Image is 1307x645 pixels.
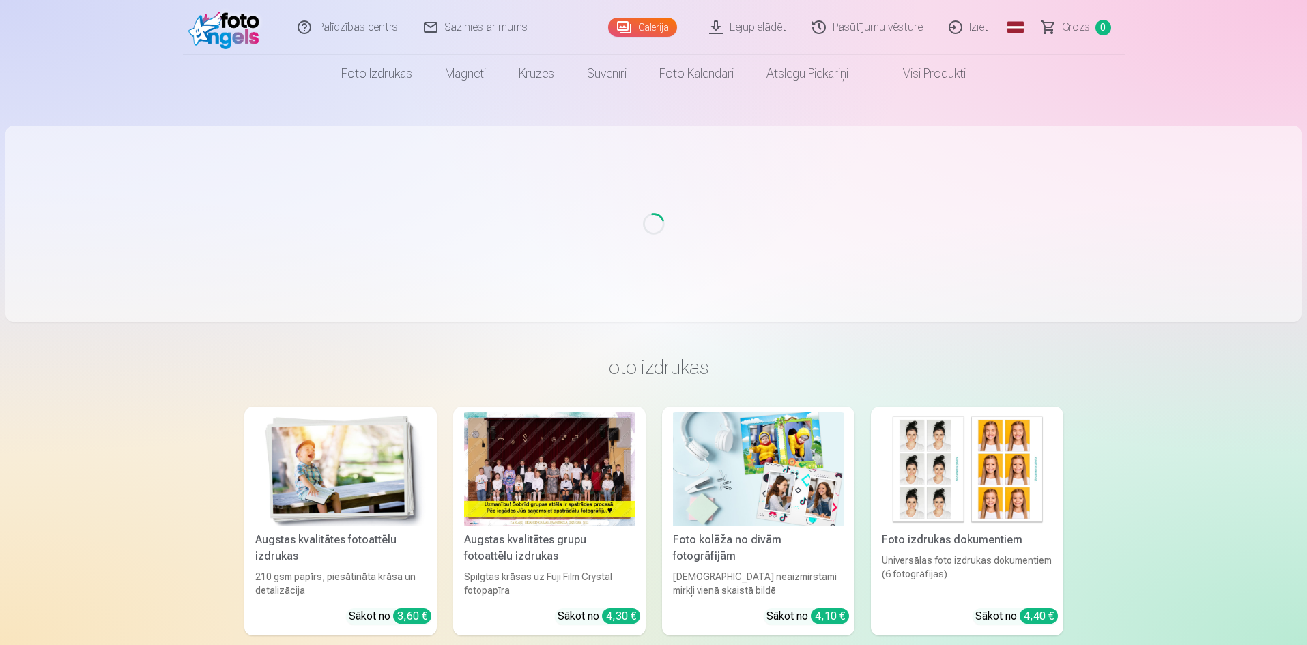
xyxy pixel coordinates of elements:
div: Sākot no [766,608,849,625]
a: Augstas kvalitātes grupu fotoattēlu izdrukasSpilgtas krāsas uz Fuji Film Crystal fotopapīraSākot ... [453,407,646,635]
div: Sākot no [975,608,1058,625]
a: Foto kolāža no divām fotogrāfijāmFoto kolāža no divām fotogrāfijām[DEMOGRAPHIC_DATA] neaizmirstam... [662,407,854,635]
img: Foto kolāža no divām fotogrāfijām [673,412,844,526]
div: [DEMOGRAPHIC_DATA] neaizmirstami mirkļi vienā skaistā bildē [667,570,849,597]
div: 4,30 € [602,608,640,624]
a: Foto izdrukas [325,55,429,93]
a: Atslēgu piekariņi [750,55,865,93]
div: 4,40 € [1020,608,1058,624]
a: Magnēti [429,55,502,93]
div: Foto izdrukas dokumentiem [876,532,1058,548]
div: Foto kolāža no divām fotogrāfijām [667,532,849,564]
a: Augstas kvalitātes fotoattēlu izdrukasAugstas kvalitātes fotoattēlu izdrukas210 gsm papīrs, piesā... [244,407,437,635]
span: Grozs [1062,19,1090,35]
span: 0 [1095,20,1111,35]
div: Augstas kvalitātes grupu fotoattēlu izdrukas [459,532,640,564]
a: Galerija [608,18,677,37]
div: Sākot no [349,608,431,625]
img: /fa1 [188,5,267,49]
a: Visi produkti [865,55,982,93]
h3: Foto izdrukas [255,355,1052,379]
a: Suvenīri [571,55,643,93]
div: Universālas foto izdrukas dokumentiem (6 fotogrāfijas) [876,554,1058,597]
a: Krūzes [502,55,571,93]
div: Spilgtas krāsas uz Fuji Film Crystal fotopapīra [459,570,640,597]
a: Foto izdrukas dokumentiemFoto izdrukas dokumentiemUniversālas foto izdrukas dokumentiem (6 fotogr... [871,407,1063,635]
div: 210 gsm papīrs, piesātināta krāsa un detalizācija [250,570,431,597]
a: Foto kalendāri [643,55,750,93]
div: 4,10 € [811,608,849,624]
div: Augstas kvalitātes fotoattēlu izdrukas [250,532,431,564]
div: 3,60 € [393,608,431,624]
img: Augstas kvalitātes fotoattēlu izdrukas [255,412,426,526]
div: Sākot no [558,608,640,625]
img: Foto izdrukas dokumentiem [882,412,1052,526]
